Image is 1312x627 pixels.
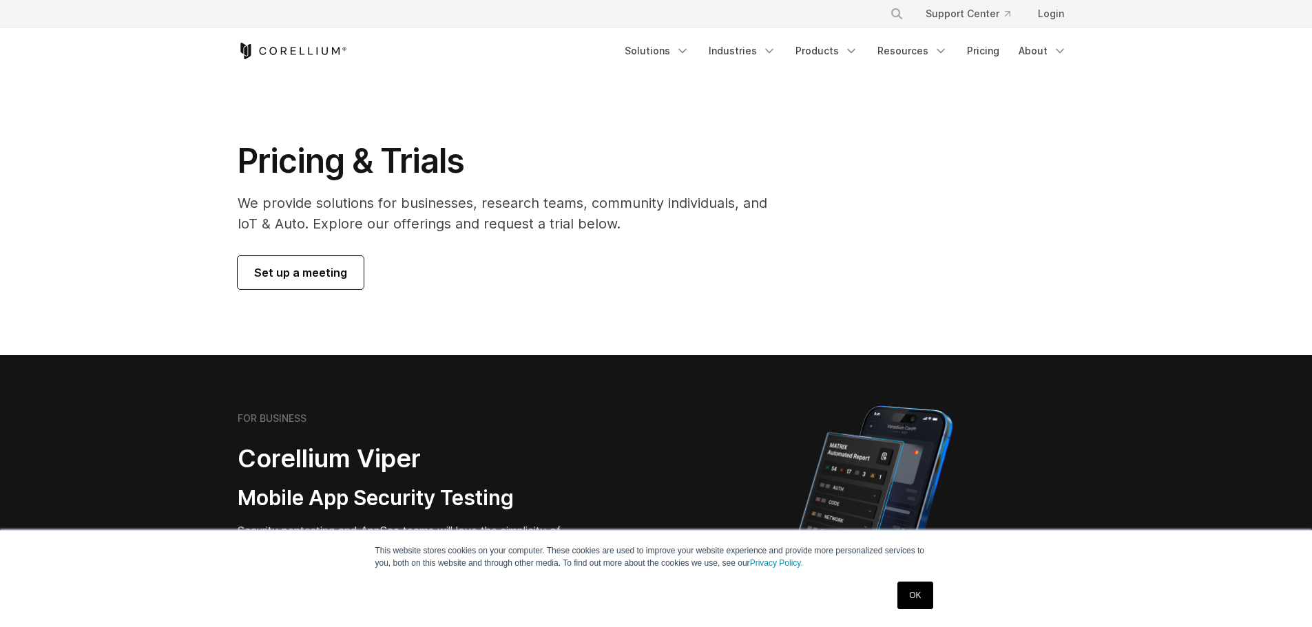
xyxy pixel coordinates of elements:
[750,558,803,568] a: Privacy Policy.
[238,522,590,572] p: Security pentesting and AppSec teams will love the simplicity of automated report generation comb...
[254,264,347,281] span: Set up a meeting
[897,582,933,609] a: OK
[238,256,364,289] a: Set up a meeting
[869,39,956,63] a: Resources
[238,193,787,234] p: We provide solutions for businesses, research teams, community individuals, and IoT & Auto. Explo...
[787,39,866,63] a: Products
[238,412,306,425] h6: FOR BUSINESS
[238,43,347,59] a: Corellium Home
[884,1,909,26] button: Search
[959,39,1008,63] a: Pricing
[238,485,590,511] h3: Mobile App Security Testing
[915,1,1021,26] a: Support Center
[238,140,787,182] h1: Pricing & Trials
[616,39,1075,63] div: Navigation Menu
[616,39,698,63] a: Solutions
[1010,39,1075,63] a: About
[238,443,590,474] h2: Corellium Viper
[873,1,1075,26] div: Navigation Menu
[700,39,784,63] a: Industries
[1027,1,1075,26] a: Login
[375,544,937,569] p: This website stores cookies on your computer. These cookies are used to improve your website expe...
